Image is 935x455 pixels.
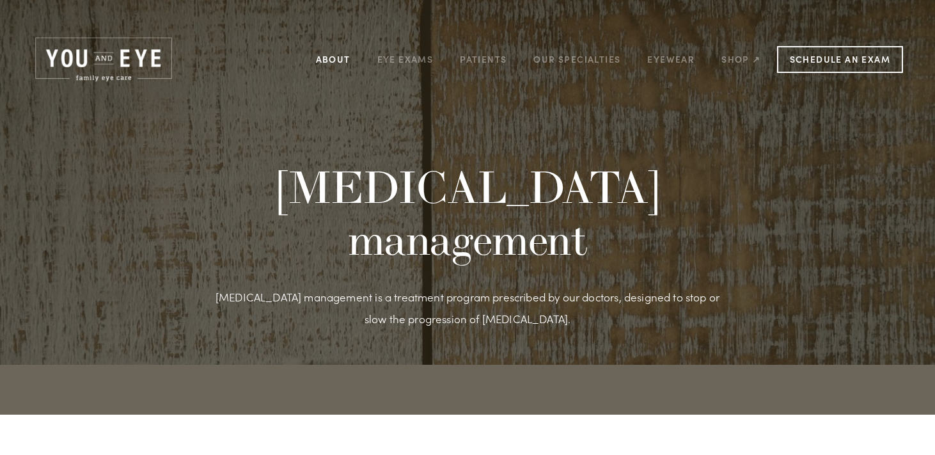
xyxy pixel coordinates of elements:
a: Shop ↗ [721,49,760,69]
img: Rochester, MN | You and Eye | Family Eye Care [32,35,175,84]
a: Patients [460,49,507,69]
a: Our Specialties [533,53,620,65]
a: Eye Exams [377,49,434,69]
h1: [MEDICAL_DATA] management [203,161,732,264]
a: About [316,49,350,69]
a: Eyewear [647,49,695,69]
p: [MEDICAL_DATA] management is a treatment program prescribed by our doctors, designed to stop or s... [203,286,732,330]
a: Schedule an Exam [777,46,903,73]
